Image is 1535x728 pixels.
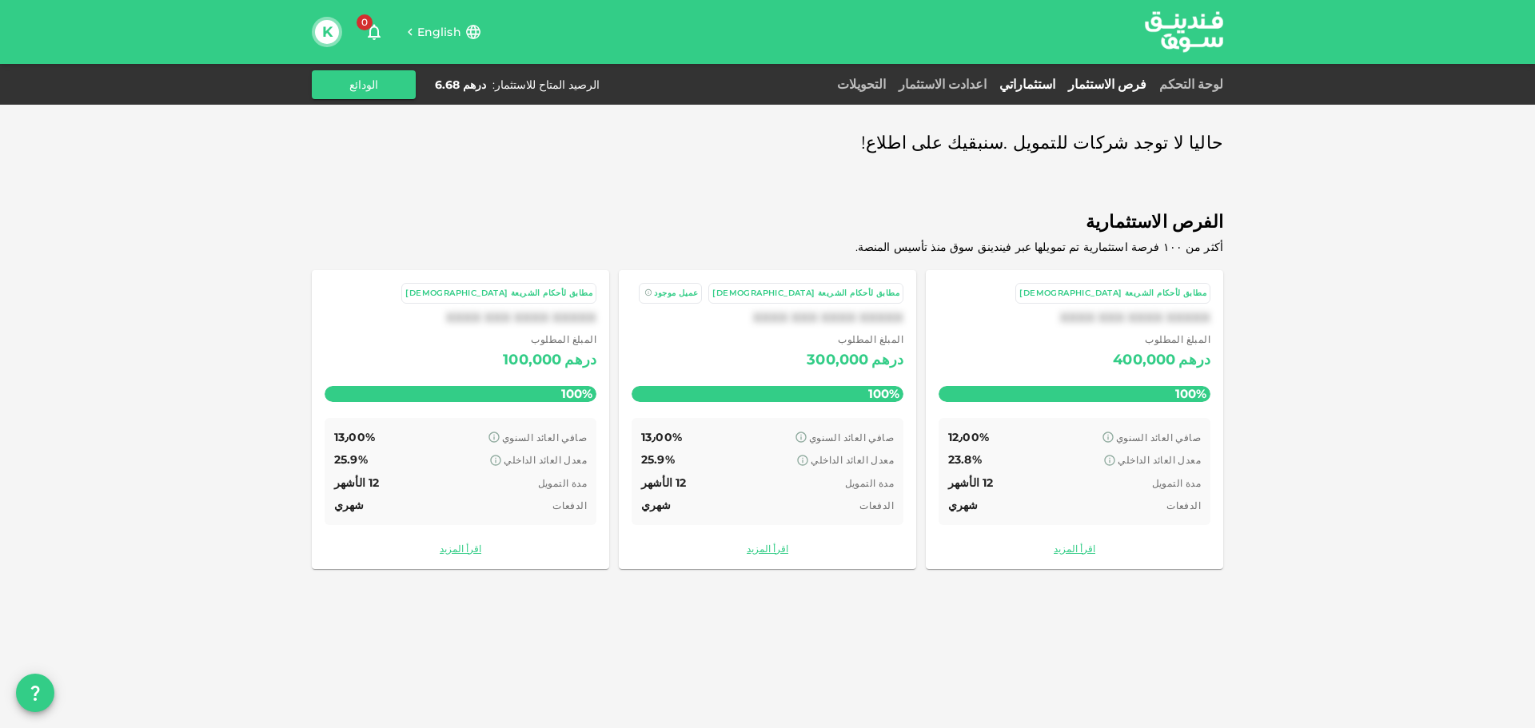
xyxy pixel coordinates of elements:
button: 0 [358,16,390,48]
button: الودائع [312,70,416,99]
a: اقرأ المزيد [939,541,1210,556]
span: صافي العائد السنوي [1116,432,1201,444]
div: درهم [871,348,903,373]
img: logo [1124,1,1244,62]
span: صافي العائد السنوي [809,432,894,444]
span: 12 الأشهر [641,475,686,490]
span: المبلغ المطلوب [503,332,596,348]
div: 100,000 [503,348,561,373]
span: 12 الأشهر [334,475,379,490]
a: لوحة التحكم [1153,77,1223,92]
div: درهم [1178,348,1210,373]
span: 25.9% [334,452,368,467]
span: 100% [1171,382,1210,405]
div: 300,000 [807,348,868,373]
span: حاليا لا توجد شركات للتمويل .سنبقيك على اطلاع! [861,128,1223,159]
span: 23.8% [948,452,982,467]
div: درهم 6.68 [435,77,486,93]
span: 0 [357,14,373,30]
button: K [315,20,339,44]
span: عميل موجود [654,288,698,298]
span: 100% [557,382,596,405]
div: مطابق لأحكام الشريعة [DEMOGRAPHIC_DATA] [712,287,899,300]
span: شهري [641,498,672,512]
span: 12 الأشهر [948,475,993,490]
span: الدفعات [859,499,894,511]
span: مدة التمويل [845,477,894,489]
span: معدل العائد الداخلي [1118,454,1201,466]
span: معدل العائد الداخلي [504,454,587,466]
a: فرص الاستثمار [1062,77,1153,92]
span: 13٫00% [641,430,682,444]
span: أكثر من ١٠٠ فرصة استثمارية تم تمويلها عبر فيندينق سوق منذ تأسيس المنصة. [855,240,1223,254]
span: 12٫00% [948,430,989,444]
span: الفرص الاستثمارية [312,207,1223,238]
div: درهم [564,348,596,373]
a: logo [1145,1,1223,62]
span: مدة التمويل [538,477,587,489]
a: استثماراتي [993,77,1062,92]
div: XXXX XXX XXXX XXXXX [325,310,596,325]
a: اعدادت الاستثمار [892,77,993,92]
span: المبلغ المطلوب [807,332,903,348]
span: مدة التمويل [1152,477,1201,489]
span: English [417,25,461,39]
a: اقرأ المزيد [325,541,596,556]
a: مطابق لأحكام الشريعة [DEMOGRAPHIC_DATA]XXXX XXX XXXX XXXXX المبلغ المطلوب درهم100,000100% صافي ال... [312,270,609,569]
div: مطابق لأحكام الشريعة [DEMOGRAPHIC_DATA] [1019,287,1206,300]
span: الدفعات [1166,499,1201,511]
div: الرصيد المتاح للاستثمار : [492,77,600,93]
span: شهري [334,498,365,512]
a: التحويلات [831,77,892,92]
span: 13٫00% [334,430,375,444]
div: XXXX XXX XXXX XXXXX [939,310,1210,325]
span: صافي العائد السنوي [502,432,587,444]
a: مطابق لأحكام الشريعة [DEMOGRAPHIC_DATA] عميل موجودXXXX XXX XXXX XXXXX المبلغ المطلوب درهم300,0001... [619,270,916,569]
a: مطابق لأحكام الشريعة [DEMOGRAPHIC_DATA]XXXX XXX XXXX XXXXX المبلغ المطلوب درهم400,000100% صافي ال... [926,270,1223,569]
a: اقرأ المزيد [632,541,903,556]
div: 400,000 [1113,348,1175,373]
div: XXXX XXX XXXX XXXXX [632,310,903,325]
span: معدل العائد الداخلي [811,454,894,466]
span: 25.9% [641,452,675,467]
span: شهري [948,498,979,512]
span: الدفعات [552,499,587,511]
span: المبلغ المطلوب [1113,332,1210,348]
button: question [16,674,54,712]
span: 100% [864,382,903,405]
div: مطابق لأحكام الشريعة [DEMOGRAPHIC_DATA] [405,287,592,300]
